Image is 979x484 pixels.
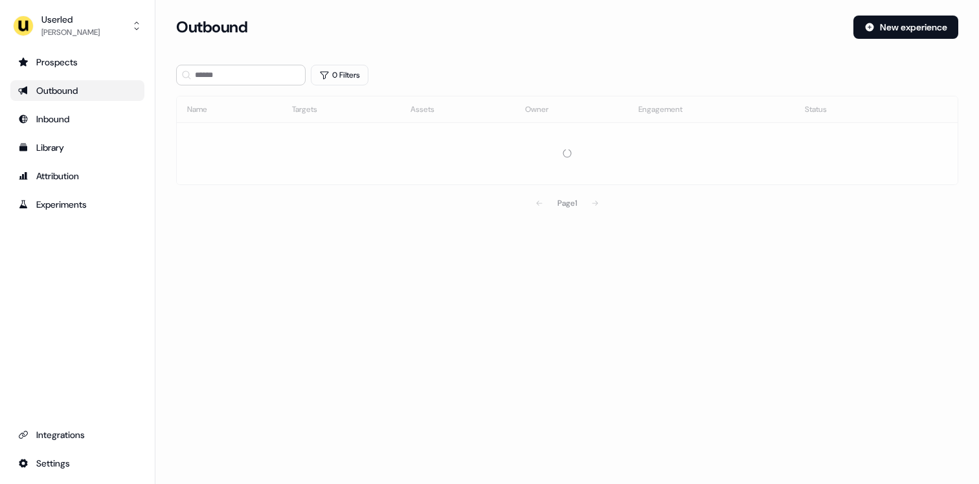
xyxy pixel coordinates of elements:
a: Go to integrations [10,453,144,474]
div: [PERSON_NAME] [41,26,100,39]
div: Userled [41,13,100,26]
a: Go to prospects [10,52,144,72]
div: Inbound [18,113,137,126]
button: Userled[PERSON_NAME] [10,10,144,41]
a: Go to attribution [10,166,144,186]
a: Go to experiments [10,194,144,215]
a: Go to Inbound [10,109,144,129]
div: Library [18,141,137,154]
div: Outbound [18,84,137,97]
a: Go to integrations [10,424,144,445]
button: New experience [853,16,958,39]
div: Prospects [18,56,137,69]
div: Settings [18,457,137,470]
div: Experiments [18,198,137,211]
a: Go to templates [10,137,144,158]
div: Attribution [18,170,137,182]
button: 0 Filters [311,65,368,85]
div: Integrations [18,428,137,441]
h3: Outbound [176,17,247,37]
a: Go to outbound experience [10,80,144,101]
